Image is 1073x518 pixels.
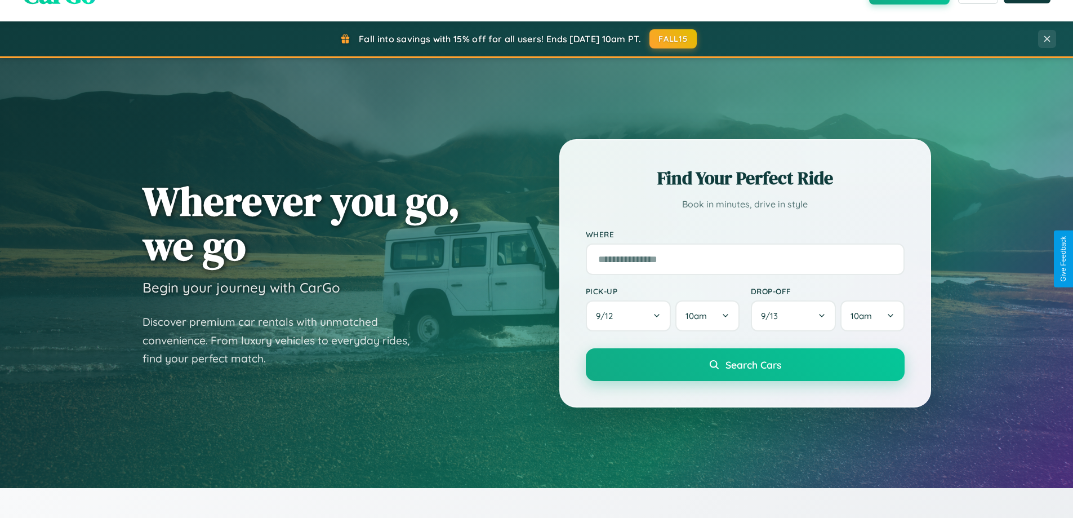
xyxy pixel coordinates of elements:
label: Where [586,229,905,239]
span: 10am [685,311,707,321]
h2: Find Your Perfect Ride [586,166,905,191]
span: Fall into savings with 15% off for all users! Ends [DATE] 10am PT. [359,33,641,45]
button: Search Cars [586,348,905,381]
h1: Wherever you go, we go [143,179,460,268]
label: Pick-up [586,286,740,296]
span: 9 / 13 [761,311,783,321]
span: Search Cars [725,358,781,371]
button: 9/12 [586,300,671,331]
p: Book in minutes, drive in style [586,196,905,212]
span: 10am [851,311,872,321]
label: Drop-off [751,286,905,296]
button: 10am [840,300,904,331]
span: 9 / 12 [596,311,618,321]
button: FALL15 [649,29,697,48]
button: 9/13 [751,300,836,331]
div: Give Feedback [1059,236,1067,282]
button: 10am [675,300,739,331]
h3: Begin your journey with CarGo [143,279,340,296]
p: Discover premium car rentals with unmatched convenience. From luxury vehicles to everyday rides, ... [143,313,424,368]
